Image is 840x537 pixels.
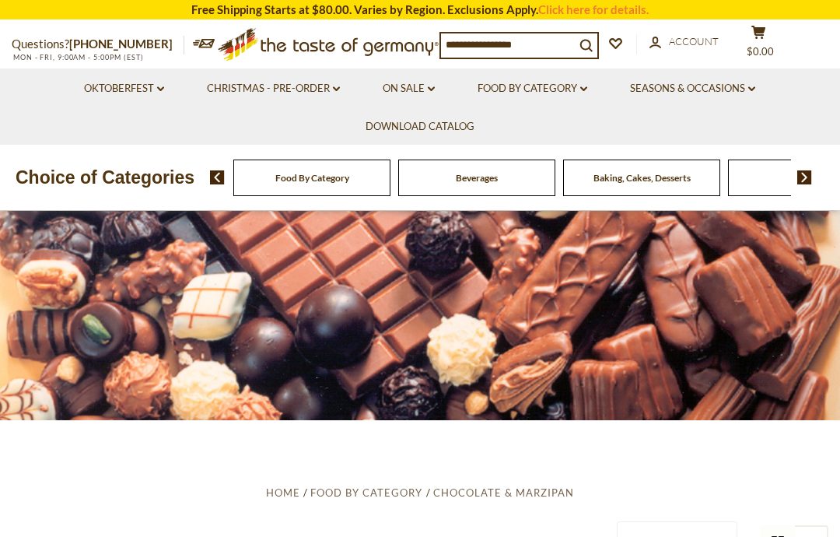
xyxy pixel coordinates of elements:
img: next arrow [797,170,812,184]
a: On Sale [383,80,435,97]
a: Download Catalog [366,118,474,135]
span: MON - FRI, 9:00AM - 5:00PM (EST) [12,53,144,61]
a: Food By Category [478,80,587,97]
a: Seasons & Occasions [630,80,755,97]
a: Home [266,486,300,499]
a: Food By Category [275,172,349,184]
a: Account [649,33,719,51]
a: Beverages [456,172,498,184]
img: previous arrow [210,170,225,184]
a: Click here for details. [538,2,649,16]
a: Oktoberfest [84,80,164,97]
a: Chocolate & Marzipan [433,486,574,499]
a: Christmas - PRE-ORDER [207,80,340,97]
a: Baking, Cakes, Desserts [593,172,691,184]
a: [PHONE_NUMBER] [69,37,173,51]
button: $0.00 [735,25,782,64]
p: Questions? [12,34,184,54]
span: Account [669,35,719,47]
span: $0.00 [747,45,774,58]
a: Food By Category [310,486,422,499]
